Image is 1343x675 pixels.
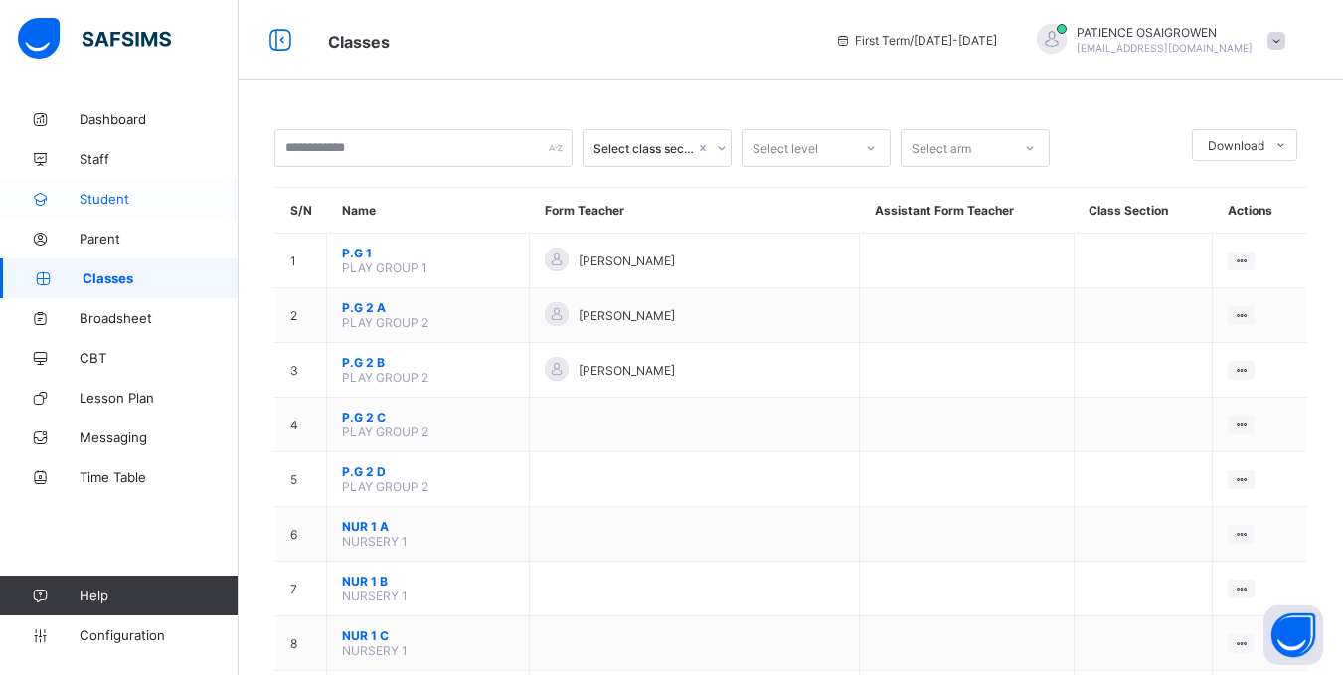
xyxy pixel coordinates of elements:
span: PLAY GROUP 2 [342,370,428,385]
td: 3 [275,343,327,398]
span: CBT [80,350,239,366]
th: Name [327,188,530,234]
span: NURSERY 1 [342,643,408,658]
span: NUR 1 C [342,628,514,643]
span: NURSERY 1 [342,589,408,603]
div: Select arm [912,129,971,167]
span: PLAY GROUP 1 [342,260,427,275]
div: PATIENCEOSAIGROWEN [1017,24,1295,57]
span: Classes [328,32,390,52]
span: [EMAIL_ADDRESS][DOMAIN_NAME] [1077,42,1253,54]
span: [PERSON_NAME] [579,308,675,323]
td: 8 [275,616,327,671]
span: [PERSON_NAME] [579,253,675,268]
span: Student [80,191,239,207]
td: 6 [275,507,327,562]
td: 4 [275,398,327,452]
span: Messaging [80,429,239,445]
span: Time Table [80,469,239,485]
th: Class Section [1074,188,1212,234]
img: safsims [18,18,171,60]
span: NURSERY 1 [342,534,408,549]
span: P.G 1 [342,246,514,260]
th: S/N [275,188,327,234]
span: [PERSON_NAME] [579,363,675,378]
span: Broadsheet [80,310,239,326]
th: Form Teacher [530,188,860,234]
span: P.G 2 C [342,410,514,424]
div: Select level [753,129,818,167]
span: Download [1208,138,1264,153]
span: PATIENCE OSAIGROWEN [1077,25,1253,40]
span: Help [80,588,238,603]
span: Classes [83,270,239,286]
span: Dashboard [80,111,239,127]
span: PLAY GROUP 2 [342,479,428,494]
td: 7 [275,562,327,616]
th: Assistant Form Teacher [860,188,1075,234]
span: P.G 2 A [342,300,514,315]
td: 2 [275,288,327,343]
td: 5 [275,452,327,507]
button: Open asap [1263,605,1323,665]
span: PLAY GROUP 2 [342,424,428,439]
th: Actions [1213,188,1307,234]
span: Lesson Plan [80,390,239,406]
span: session/term information [835,33,997,48]
span: NUR 1 A [342,519,514,534]
span: P.G 2 D [342,464,514,479]
span: Staff [80,151,239,167]
span: P.G 2 B [342,355,514,370]
span: NUR 1 B [342,574,514,589]
span: Configuration [80,627,238,643]
span: Parent [80,231,239,247]
span: PLAY GROUP 2 [342,315,428,330]
td: 1 [275,234,327,288]
div: Select class section [593,141,695,156]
